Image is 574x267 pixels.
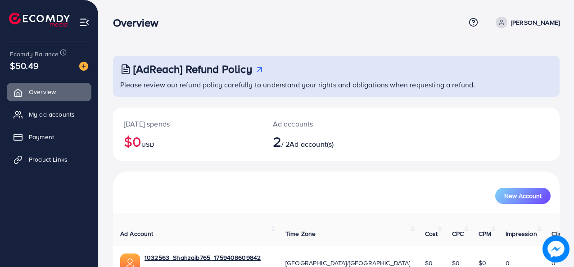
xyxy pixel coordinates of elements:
span: CPC [452,229,464,238]
span: Product Links [29,155,68,164]
button: New Account [495,188,551,204]
a: Product Links [7,150,91,168]
a: My ad accounts [7,105,91,123]
img: image [542,235,569,262]
h3: Overview [113,16,166,29]
span: 2 [273,131,281,152]
a: Overview [7,83,91,101]
h2: / 2 [273,133,363,150]
img: menu [79,17,90,27]
span: Time Zone [285,229,316,238]
p: Ad accounts [273,118,363,129]
span: Cost [425,229,438,238]
span: Impression [506,229,537,238]
span: Payment [29,132,54,141]
span: Ecomdy Balance [10,50,59,59]
span: New Account [504,193,542,199]
span: Clicks [551,229,569,238]
a: Payment [7,128,91,146]
span: $50.49 [10,59,39,72]
span: My ad accounts [29,110,75,119]
p: [DATE] spends [124,118,251,129]
img: image [79,62,88,71]
span: Overview [29,87,56,96]
a: 1032563_Shahzaib765_1759408609842 [145,253,261,262]
img: logo [9,13,70,27]
a: [PERSON_NAME] [492,17,560,28]
span: Ad account(s) [289,139,334,149]
p: Please review our refund policy carefully to understand your rights and obligations when requesti... [120,79,554,90]
h2: $0 [124,133,251,150]
span: Ad Account [120,229,154,238]
p: [PERSON_NAME] [511,17,560,28]
h3: [AdReach] Refund Policy [133,63,252,76]
span: CPM [479,229,491,238]
span: USD [141,140,154,149]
